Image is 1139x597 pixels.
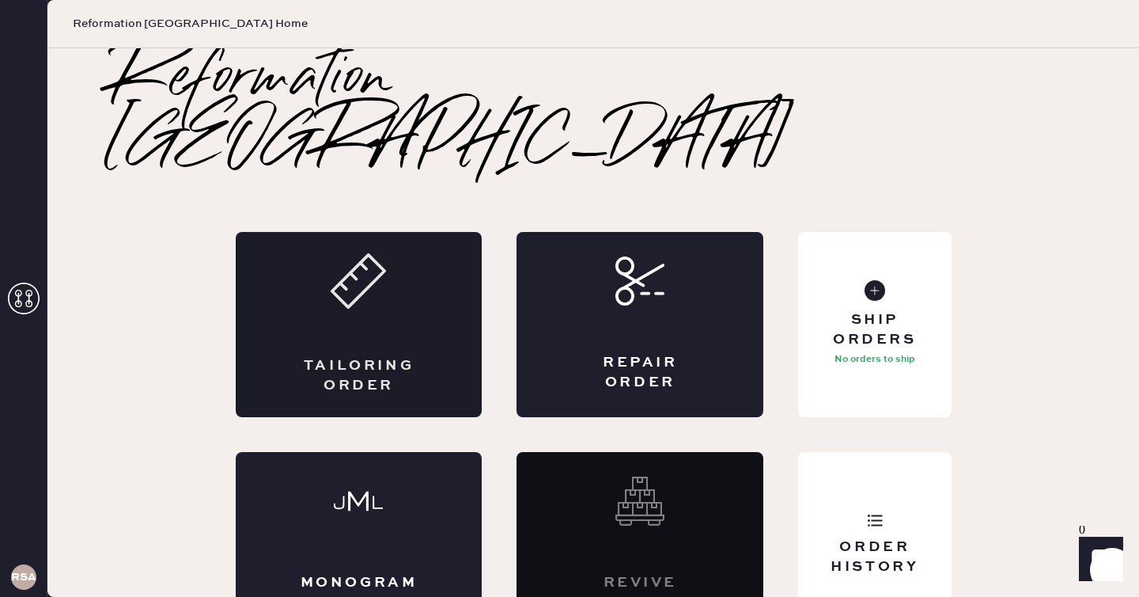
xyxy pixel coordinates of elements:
[1064,526,1132,594] iframe: Front Chat
[11,572,36,583] h3: RSA
[299,356,419,396] div: Tailoring Order
[834,350,915,369] p: No orders to ship
[111,48,1076,175] h2: Reformation [GEOGRAPHIC_DATA]
[811,310,938,350] div: Ship Orders
[811,538,938,577] div: Order History
[73,16,308,32] span: Reformation [GEOGRAPHIC_DATA] Home
[580,353,700,393] div: Repair Order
